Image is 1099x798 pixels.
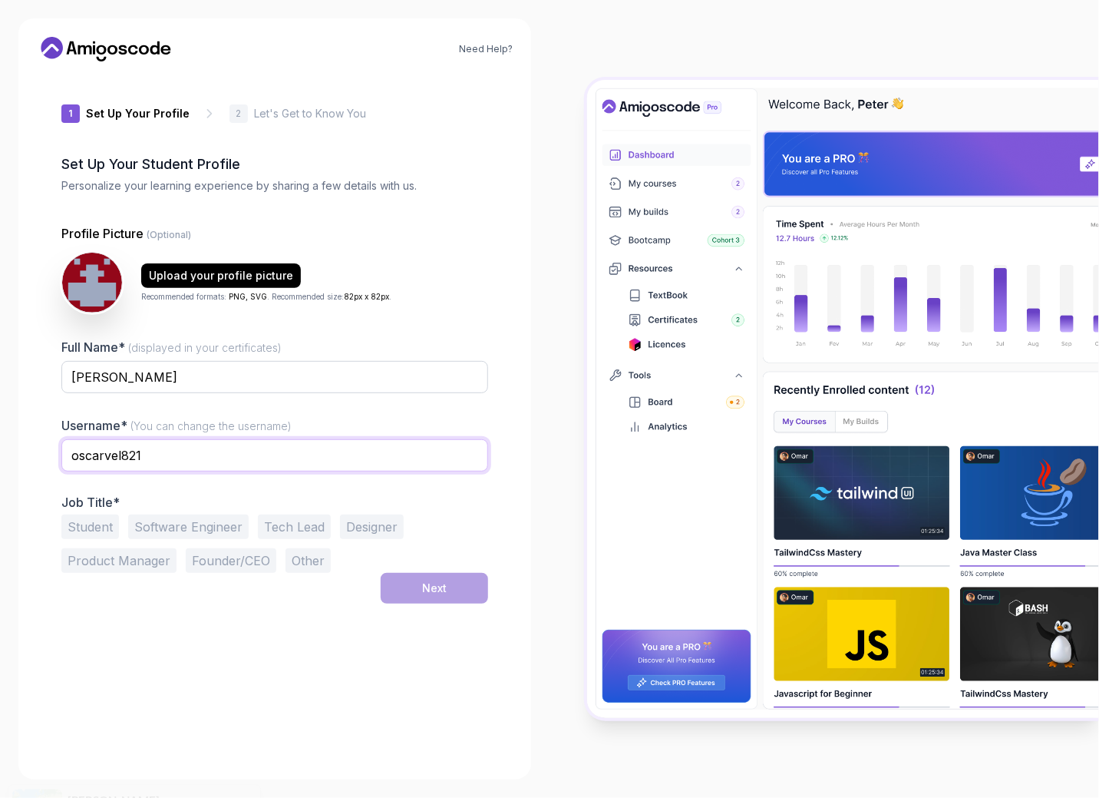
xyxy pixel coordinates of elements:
[141,263,301,288] button: Upload your profile picture
[68,770,110,783] span: 4 hours ago
[587,80,1099,718] img: Amigoscode Dashboard
[61,548,177,573] button: Product Manager
[141,291,391,303] p: Recommended formats: . Recommended size: .
[236,109,242,118] p: 2
[61,418,292,433] label: Username*
[61,224,488,243] p: Profile Picture
[61,339,282,355] label: Full Name*
[149,268,293,283] div: Upload your profile picture
[186,548,276,573] button: Founder/CEO
[147,229,191,240] span: (Optional)
[229,292,267,301] span: PNG, SVG
[61,439,488,472] input: Enter your Username
[125,770,173,783] a: ProveSource
[61,154,488,175] h2: Set Up Your Student Profile
[340,515,404,539] button: Designer
[344,292,389,301] span: 82px x 82px
[61,495,488,510] p: Job Title*
[37,37,175,61] a: Home link
[459,43,513,55] a: Need Help?
[61,515,119,539] button: Student
[258,515,331,539] button: Tech Lead
[128,341,282,354] span: (displayed in your certificates)
[422,581,447,596] div: Next
[69,109,73,118] p: 1
[12,736,62,786] img: provesource social proof notification image
[381,573,488,604] button: Next
[86,106,190,121] p: Set Up Your Profile
[101,756,226,769] a: Amigoscode PRO Membership
[254,106,366,121] p: Let's Get to Know You
[68,756,99,768] span: Bought
[62,253,122,313] img: user profile image
[68,741,160,754] span: [PERSON_NAME]
[61,361,488,393] input: Enter your Full Name
[285,548,331,573] button: Other
[61,178,488,194] p: Personalize your learning experience by sharing a few details with us.
[128,515,249,539] button: Software Engineer
[130,419,292,432] span: (You can change the username)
